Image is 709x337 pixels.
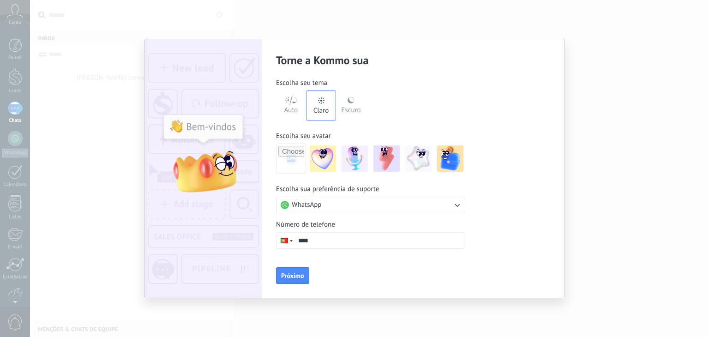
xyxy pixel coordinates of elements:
span: Escolha seu avatar [276,132,331,141]
img: -2.jpeg [342,145,368,172]
img: -1.jpeg [310,145,336,172]
h2: Torne a Kommo sua [276,53,465,67]
span: Escolha sua preferência de suporte [276,185,379,194]
div: Portugal: + 351 [276,233,294,248]
span: Número de telefone [276,220,335,229]
span: WhatsApp [292,200,321,210]
button: WhatsApp [276,197,465,213]
div: Claro [313,97,329,120]
div: Auto [284,96,298,120]
div: Escuro [341,96,361,120]
img: -4.jpeg [405,145,432,172]
img: customization-screen-img_PT.png [144,39,262,298]
button: Próximo [276,267,309,284]
img: -5.jpeg [437,145,463,172]
img: -3.jpeg [373,145,400,172]
span: Escolha seu tema [276,78,327,88]
span: Próximo [281,272,304,279]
